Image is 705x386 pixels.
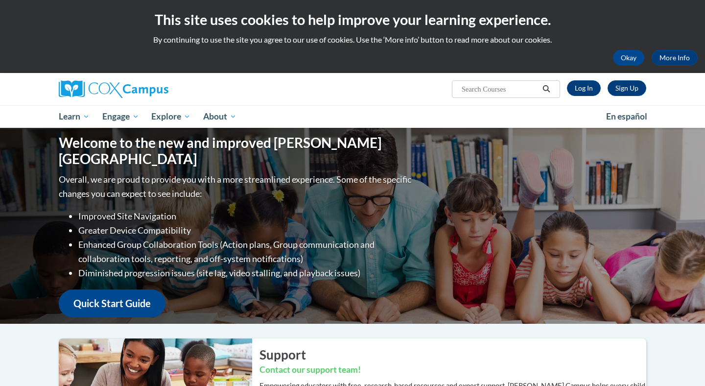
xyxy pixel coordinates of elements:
[59,289,165,317] a: Quick Start Guide
[145,105,197,128] a: Explore
[461,83,539,95] input: Search Courses
[59,111,90,122] span: Learn
[606,111,647,121] span: En español
[613,50,644,66] button: Okay
[78,223,414,238] li: Greater Device Compatibility
[78,209,414,223] li: Improved Site Navigation
[151,111,190,122] span: Explore
[44,105,661,128] div: Main menu
[78,266,414,280] li: Diminished progression issues (site lag, video stalling, and playback issues)
[7,34,698,45] p: By continuing to use the site you agree to our use of cookies. Use the ‘More info’ button to read...
[78,238,414,266] li: Enhanced Group Collaboration Tools (Action plans, Group communication and collaboration tools, re...
[600,106,654,127] a: En español
[259,364,646,376] h3: Contact our support team!
[7,10,698,29] h2: This site uses cookies to help improve your learning experience.
[59,80,245,98] a: Cox Campus
[259,346,646,363] h2: Support
[59,80,168,98] img: Cox Campus
[203,111,236,122] span: About
[59,135,414,168] h1: Welcome to the new and improved [PERSON_NAME][GEOGRAPHIC_DATA]
[96,105,145,128] a: Engage
[652,50,698,66] a: More Info
[539,83,554,95] button: Search
[59,172,414,201] p: Overall, we are proud to provide you with a more streamlined experience. Some of the specific cha...
[52,105,96,128] a: Learn
[567,80,601,96] a: Log In
[608,80,646,96] a: Register
[102,111,139,122] span: Engage
[197,105,243,128] a: About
